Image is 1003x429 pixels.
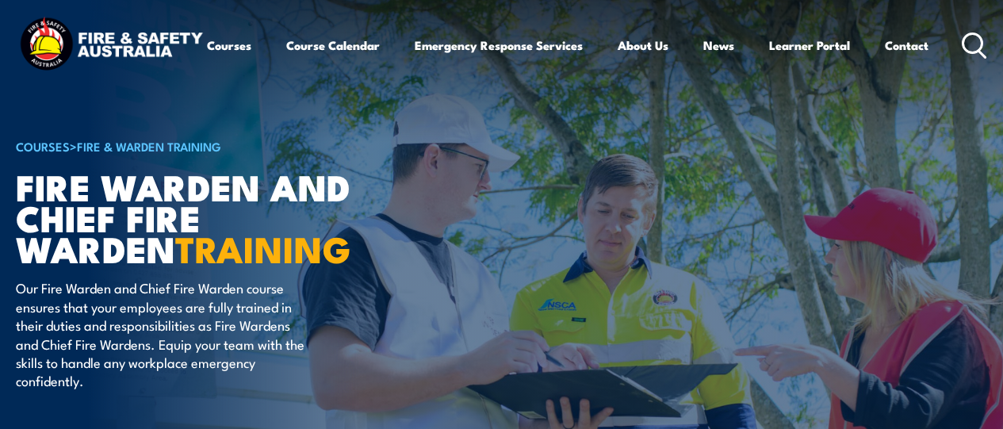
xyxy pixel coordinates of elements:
[286,26,380,64] a: Course Calendar
[207,26,251,64] a: Courses
[77,137,221,155] a: Fire & Warden Training
[16,278,305,389] p: Our Fire Warden and Chief Fire Warden course ensures that your employees are fully trained in the...
[16,136,408,155] h6: >
[885,26,928,64] a: Contact
[16,137,70,155] a: COURSES
[769,26,850,64] a: Learner Portal
[618,26,668,64] a: About Us
[415,26,583,64] a: Emergency Response Services
[175,220,351,275] strong: TRAINING
[703,26,734,64] a: News
[16,170,408,263] h1: Fire Warden and Chief Fire Warden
